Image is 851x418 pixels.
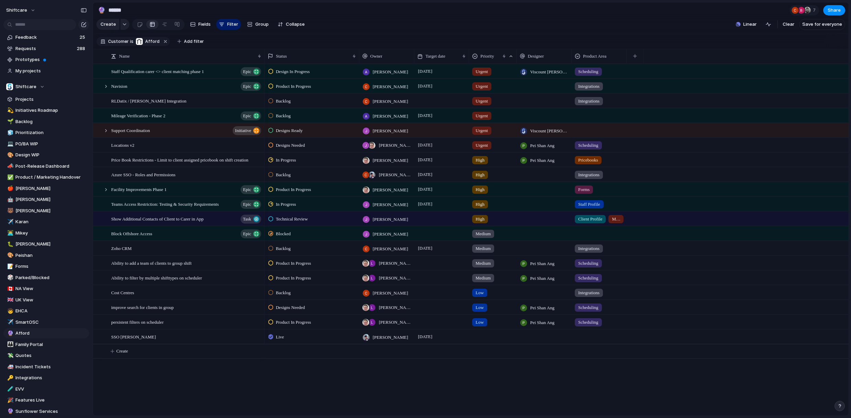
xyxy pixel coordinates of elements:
[7,151,12,159] div: 🎨
[111,244,132,252] span: Zoho CRM
[15,386,87,393] span: EVV
[7,363,12,371] div: 🚑
[416,156,434,164] span: [DATE]
[3,228,89,238] a: 👨‍💻Mikey
[416,141,434,149] span: [DATE]
[276,289,291,296] span: Backlog
[216,19,241,30] button: Filter
[373,113,408,120] span: [PERSON_NAME]
[111,288,134,296] span: Cost Centres
[119,53,130,60] span: Name
[6,129,13,136] button: 🧊
[15,107,87,114] span: Initiatives Roadmap
[416,200,434,208] span: [DATE]
[3,217,89,227] a: ✈️Karan
[108,38,129,45] span: Customer
[111,141,135,149] span: Locations v2
[111,82,127,90] span: Navision
[111,170,175,178] span: Azure SSO - Roles and Permissions
[3,117,89,127] div: 🌱Backlog
[7,296,12,304] div: 🇬🇧
[578,157,598,164] span: Pricebooks
[3,239,89,249] a: 🐛[PERSON_NAME]
[15,141,87,147] span: PO/BA WIP
[80,34,86,41] span: 25
[476,68,488,75] span: Urgent
[198,21,211,28] span: Fields
[111,259,191,267] span: Ability to add a team of clients to group shift
[3,194,89,205] a: 🤖[PERSON_NAME]
[3,284,89,294] a: 🇨🇦NA View
[416,82,434,90] span: [DATE]
[276,68,310,75] span: Design In Progress
[244,19,272,30] button: Group
[6,118,13,125] button: 🌱
[3,150,89,160] a: 🎨Design WIP
[813,7,818,14] span: 7
[373,128,408,134] span: [PERSON_NAME]
[134,38,161,45] button: Afford
[7,251,12,259] div: 🎨
[379,260,411,267] span: [PERSON_NAME] , [PERSON_NAME]
[243,200,251,209] span: Epic
[6,274,13,281] button: 🎲
[7,352,12,360] div: 💸
[173,37,208,46] button: Add filter
[3,350,89,361] a: 💸Quotes
[7,118,12,126] div: 🌱
[15,163,87,170] span: Post-Release Dashboard
[6,174,13,181] button: ✅
[476,216,485,223] span: High
[241,67,261,76] button: Epic
[243,111,251,121] span: Epic
[3,295,89,305] a: 🇬🇧UK View
[7,196,12,204] div: 🤖
[373,216,408,223] span: [PERSON_NAME]
[578,83,599,90] span: Integrations
[3,206,89,216] a: 🐻[PERSON_NAME]
[3,406,89,417] div: 🔮Sunflower Services
[276,245,291,252] span: Backlog
[743,21,757,28] span: Linear
[476,127,488,134] span: Urgent
[373,157,408,164] span: [PERSON_NAME]
[7,229,12,237] div: 👨‍💻
[6,152,13,158] button: 🎨
[243,185,251,194] span: Epic
[6,285,13,292] button: 🇨🇦
[7,407,12,415] div: 🔮
[3,384,89,394] a: 🧪EVV
[476,260,491,267] span: Medium
[578,260,598,267] span: Scheduling
[111,156,248,164] span: Price Book Restrictions - Limit to client assigned pricebook on shift creation
[612,216,620,223] span: Mobile App
[15,118,87,125] span: Backlog
[3,306,89,316] a: 🧒EHCA
[15,408,87,415] span: Sunflower Services
[7,107,12,115] div: 💫
[15,174,87,181] span: Product / Marketing Handover
[6,308,13,314] button: 🧒
[578,275,598,282] span: Scheduling
[828,7,841,14] span: Share
[530,157,555,164] span: Pei Shan Ang
[15,274,87,281] span: Parked/Blocked
[15,218,87,225] span: Karan
[77,45,86,52] span: 288
[3,128,89,138] a: 🧊Prioritization
[780,19,797,30] button: Clear
[7,218,12,226] div: ✈️
[799,19,845,30] button: Save for everyone
[476,186,485,193] span: High
[7,274,12,282] div: 🎲
[15,45,75,52] span: Requests
[373,83,408,90] span: [PERSON_NAME]
[733,19,759,29] button: Linear
[6,163,13,170] button: 📣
